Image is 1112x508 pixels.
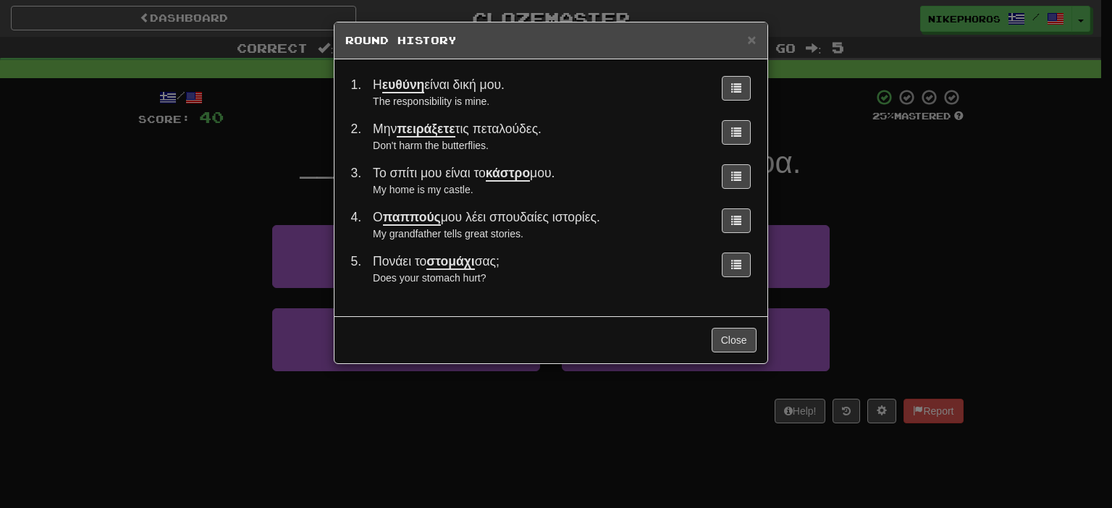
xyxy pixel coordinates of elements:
h5: Round History [345,33,757,48]
u: κάστρο [486,166,530,182]
u: παππούς [383,210,441,226]
span: Το σπίτι μου είναι το μου. [373,166,555,182]
td: 4 . [345,203,368,247]
div: My grandfather tells great stories. [373,227,704,241]
div: My home is my castle. [373,182,704,197]
span: Η είναι δική μου. [373,77,505,93]
u: στομάχι [426,254,474,270]
span: Πονάει το σας; [373,254,500,270]
td: 1 . [345,70,368,114]
u: ευθύνη [382,77,425,93]
button: Close [712,328,757,352]
td: 2 . [345,114,368,158]
span: × [747,31,756,48]
td: 3 . [345,158,368,203]
button: Close [747,32,756,47]
span: Ο μου λέει σπουδαίες ιστορίες. [373,210,600,226]
span: Μην τις πεταλούδες. [373,122,542,137]
div: The responsibility is mine. [373,94,704,109]
div: Does your stomach hurt? [373,271,704,285]
td: 5 . [345,247,368,291]
div: Don't harm the butterflies. [373,138,704,153]
u: πειράξετε [397,122,455,137]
